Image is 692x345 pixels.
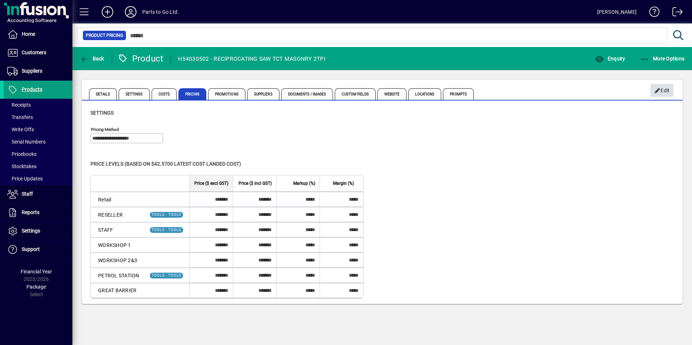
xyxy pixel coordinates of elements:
button: Back [78,52,106,65]
span: Product Pricing [86,32,123,39]
span: Serial Numbers [7,139,46,145]
button: Profile [119,5,142,18]
span: Reports [22,209,39,215]
span: Staff [22,191,33,197]
span: Settings [119,88,150,100]
div: Parts to Go Ltd. [142,6,179,18]
span: Support [22,246,40,252]
mat-label: Pricing method [91,127,119,132]
td: WORKSHOP 1 [91,237,144,252]
span: Customers [22,50,46,55]
a: Write Offs [4,123,72,136]
button: Edit [650,84,674,97]
span: Documents / Images [281,88,333,100]
span: TOOLS - TOOLS [152,213,181,217]
a: Serial Numbers [4,136,72,148]
span: Price ($ excl GST) [194,179,228,187]
span: Suppliers [22,68,42,74]
div: Product [118,53,164,64]
span: Products [22,86,42,92]
span: Stocktakes [7,163,37,169]
span: Home [22,31,35,37]
a: Home [4,25,72,43]
a: Reports [4,204,72,222]
span: Price levels (based on $42.5700 Latest cost landed cost) [90,161,241,167]
span: Package [26,284,46,290]
span: Edit [654,85,670,97]
a: Staff [4,185,72,203]
a: Support [4,240,72,259]
span: Website [377,88,407,100]
span: Settings [90,110,114,116]
a: Stocktakes [4,160,72,172]
span: More Options [641,56,685,61]
span: Costs [152,88,177,100]
span: Prompts [443,88,474,100]
td: Retail [91,192,144,207]
td: GREAT BARRIER [91,283,144,298]
span: Pricing [178,88,206,100]
td: PETROL STATION [91,268,144,283]
button: Enquiry [593,52,627,65]
span: Markup (%) [293,179,315,187]
div: H54030502 - RECIPROCATING SAW TCT MASONRY 2TPI [178,53,325,65]
a: Knowledge Base [644,1,660,25]
a: Customers [4,44,72,62]
span: TOOLS - TOOLS [152,273,181,277]
span: Back [80,56,104,61]
span: Details [89,88,117,100]
a: Suppliers [4,62,72,80]
a: Pricebooks [4,148,72,160]
span: TOOLS - TOOLS [152,228,181,232]
span: Financial Year [21,269,52,274]
span: Write Offs [7,127,34,132]
span: Locations [408,88,441,100]
span: Price ($ incl GST) [239,179,272,187]
span: Price Updates [7,176,43,182]
span: Transfers [7,114,33,120]
span: Enquiry [595,56,625,61]
a: Settings [4,222,72,240]
span: Custom Fields [335,88,375,100]
a: Receipts [4,99,72,111]
a: Logout [667,1,683,25]
button: Add [96,5,119,18]
span: Promotions [208,88,245,100]
a: Transfers [4,111,72,123]
td: RESELLER [91,207,144,222]
app-page-header-button: Back [72,52,112,65]
div: [PERSON_NAME] [597,6,637,18]
td: WORKSHOP 2&3 [91,252,144,268]
a: Price Updates [4,172,72,185]
span: Suppliers [247,88,279,100]
span: Pricebooks [7,151,37,157]
span: Receipts [7,102,31,108]
span: Settings [22,228,40,234]
button: More Options [639,52,687,65]
span: Margin (%) [333,179,354,187]
td: STAFF [91,222,144,237]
